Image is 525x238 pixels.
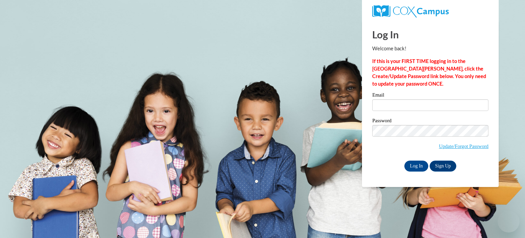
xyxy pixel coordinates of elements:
[498,211,520,233] iframe: Button to launch messaging window
[372,45,488,52] p: Welcome back!
[439,143,488,149] a: Update/Forgot Password
[372,92,488,99] label: Email
[372,27,488,41] h1: Log In
[372,5,449,17] img: COX Campus
[372,5,488,17] a: COX Campus
[372,58,486,87] strong: If this is your FIRST TIME logging in to the [GEOGRAPHIC_DATA][PERSON_NAME], click the Create/Upd...
[372,118,488,125] label: Password
[404,161,428,172] input: Log In
[430,161,456,172] a: Sign Up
